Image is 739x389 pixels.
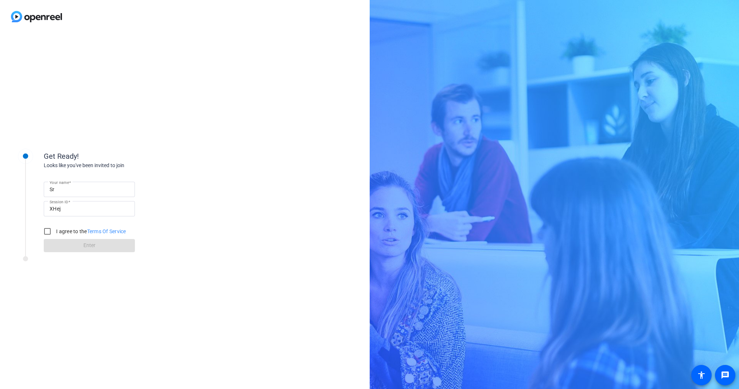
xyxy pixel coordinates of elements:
[50,180,69,185] mat-label: Your name
[44,162,190,169] div: Looks like you've been invited to join
[697,371,706,380] mat-icon: accessibility
[721,371,730,380] mat-icon: message
[44,151,190,162] div: Get Ready!
[55,228,126,235] label: I agree to the
[50,200,68,204] mat-label: Session ID
[87,228,126,234] a: Terms Of Service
